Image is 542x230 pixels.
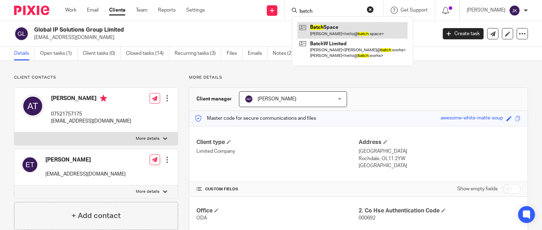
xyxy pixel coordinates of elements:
[71,210,121,221] h4: + Add contact
[51,118,131,125] p: [EMAIL_ADDRESS][DOMAIN_NAME]
[51,111,131,118] p: 07521757175
[40,47,77,60] a: Open tasks (1)
[189,75,528,80] p: More details
[196,216,207,221] span: ODA
[258,97,296,101] span: [PERSON_NAME]
[45,156,126,164] h4: [PERSON_NAME]
[299,8,362,15] input: Search
[14,26,29,41] img: svg%3E
[45,171,126,178] p: [EMAIL_ADDRESS][DOMAIN_NAME]
[359,216,376,221] span: 000692
[21,95,44,117] img: svg%3E
[248,47,267,60] a: Emails
[186,7,205,14] a: Settings
[196,148,358,155] p: Limited Company
[100,95,107,102] i: Primary
[158,7,176,14] a: Reports
[34,34,432,41] p: [EMAIL_ADDRESS][DOMAIN_NAME]
[65,7,76,14] a: Work
[273,47,298,60] a: Notes (2)
[109,7,125,14] a: Clients
[359,207,521,215] h4: 2. Co Hse Authentication Code
[196,96,232,103] h3: Client manager
[21,156,38,173] img: svg%3E
[83,47,121,60] a: Client tasks (0)
[136,189,159,195] p: More details
[136,136,159,142] p: More details
[359,162,521,169] p: [GEOGRAPHIC_DATA]
[195,115,316,122] p: Master code for secure communications and files
[441,114,503,123] div: awesome-white-matte-soup
[34,26,353,34] h2: Global IP Solutions Group Limited
[467,7,505,14] p: [PERSON_NAME]
[196,207,358,215] h4: Office
[367,6,374,13] button: Clear
[457,185,498,192] label: Show empty fields
[401,8,428,13] span: Get Support
[509,5,520,16] img: svg%3E
[51,95,131,104] h4: [PERSON_NAME]
[87,7,99,14] a: Email
[136,7,147,14] a: Team
[359,148,521,155] p: [GEOGRAPHIC_DATA]
[359,139,521,146] h4: Address
[14,6,49,15] img: Pixie
[196,186,358,192] h4: CUSTOM FIELDS
[359,155,521,162] p: Rochdale, OL11 2YW
[227,47,242,60] a: Files
[14,75,178,80] p: Client contacts
[14,47,35,60] a: Details
[245,95,253,103] img: svg%3E
[126,47,169,60] a: Closed tasks (14)
[175,47,221,60] a: Recurring tasks (3)
[196,139,358,146] h4: Client type
[443,28,484,39] a: Create task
